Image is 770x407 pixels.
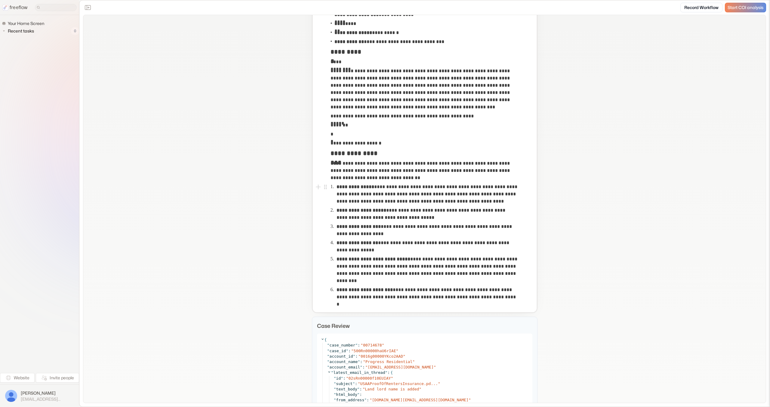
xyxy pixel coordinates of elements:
[396,349,399,353] span: "
[10,4,28,11] p: freeflow
[333,370,385,375] span: latest_email_in_thread
[336,387,357,391] span: text_body
[334,381,336,386] span: "
[355,343,358,347] span: "
[354,349,396,353] span: 500Rn00000haU6rIAE
[372,398,469,402] span: [DOMAIN_NAME][EMAIL_ADDRESS][DOMAIN_NAME]
[5,390,17,402] img: profile
[2,4,28,11] a: freeflow
[358,359,360,364] span: "
[329,365,360,369] span: account_email
[336,376,341,381] span: id
[336,381,353,386] span: subject
[365,387,419,391] span: Land lord name is added
[357,392,360,397] span: "
[329,343,355,347] span: case_number
[327,365,330,369] span: "
[438,381,440,386] span: "
[329,359,358,364] span: account_name
[351,349,354,353] span: "
[334,387,336,391] span: "
[385,370,388,375] span: "
[7,20,46,26] span: Your Home Screen
[365,359,413,364] span: Progress Residential
[346,376,349,381] span: "
[363,359,365,364] span: "
[360,387,362,391] span: :
[36,373,79,383] button: Invite people
[680,3,722,12] a: Record Workflow
[368,365,434,369] span: [EMAIL_ADDRESS][DOMAIN_NAME]
[322,183,329,191] button: Open block menu
[419,387,421,391] span: "
[327,349,330,353] span: "
[391,376,393,381] span: "
[327,354,330,359] span: "
[83,3,93,12] button: Close the sidebar
[364,398,367,402] span: "
[367,398,369,402] span: :
[360,365,362,369] span: "
[315,183,322,191] button: Add block
[353,381,355,386] span: "
[4,388,75,403] button: [PERSON_NAME][EMAIL_ADDRESS][DOMAIN_NAME]
[728,5,763,10] span: Start COI analysis
[469,398,471,402] span: "
[317,322,532,330] p: Case Review
[336,398,364,402] span: from_address
[21,390,74,396] span: [PERSON_NAME]
[370,398,372,402] span: "
[725,3,766,12] a: Start COI analysis
[2,20,47,27] a: Your Home Screen
[412,359,415,364] span: "
[382,343,384,347] span: "
[403,354,405,359] span: "
[348,349,351,353] span: :
[346,349,348,353] span: "
[334,392,336,397] span: "
[7,28,36,34] span: Recent tasks
[325,337,327,343] span: {
[343,376,346,381] span: :
[360,381,438,386] span: USAAProofOfRentersInsurance.pd...
[334,376,336,381] span: "
[341,376,343,381] span: "
[327,343,330,347] span: "
[358,354,361,359] span: "
[355,354,358,359] span: :
[355,381,357,386] span: :
[362,365,365,369] span: :
[434,365,436,369] span: "
[327,359,330,364] span: "
[360,392,362,397] span: :
[329,349,346,353] span: case_id
[365,365,368,369] span: "
[362,387,365,391] span: "
[358,343,360,347] span: :
[361,354,403,359] span: 0016g00000YKco2AAD
[348,376,391,381] span: 02sRn00000f10EUIAY
[358,381,360,386] span: "
[361,343,363,347] span: "
[21,396,74,402] span: [EMAIL_ADDRESS][DOMAIN_NAME]
[390,370,393,375] span: {
[334,398,336,402] span: "
[71,27,79,35] span: 0
[353,354,356,359] span: "
[363,343,382,347] span: 00714678
[336,392,357,397] span: html_body
[387,370,390,375] span: :
[331,370,334,375] span: "
[357,387,360,391] span: "
[329,354,353,359] span: account_id
[360,359,362,364] span: :
[2,27,36,35] button: Recent tasks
